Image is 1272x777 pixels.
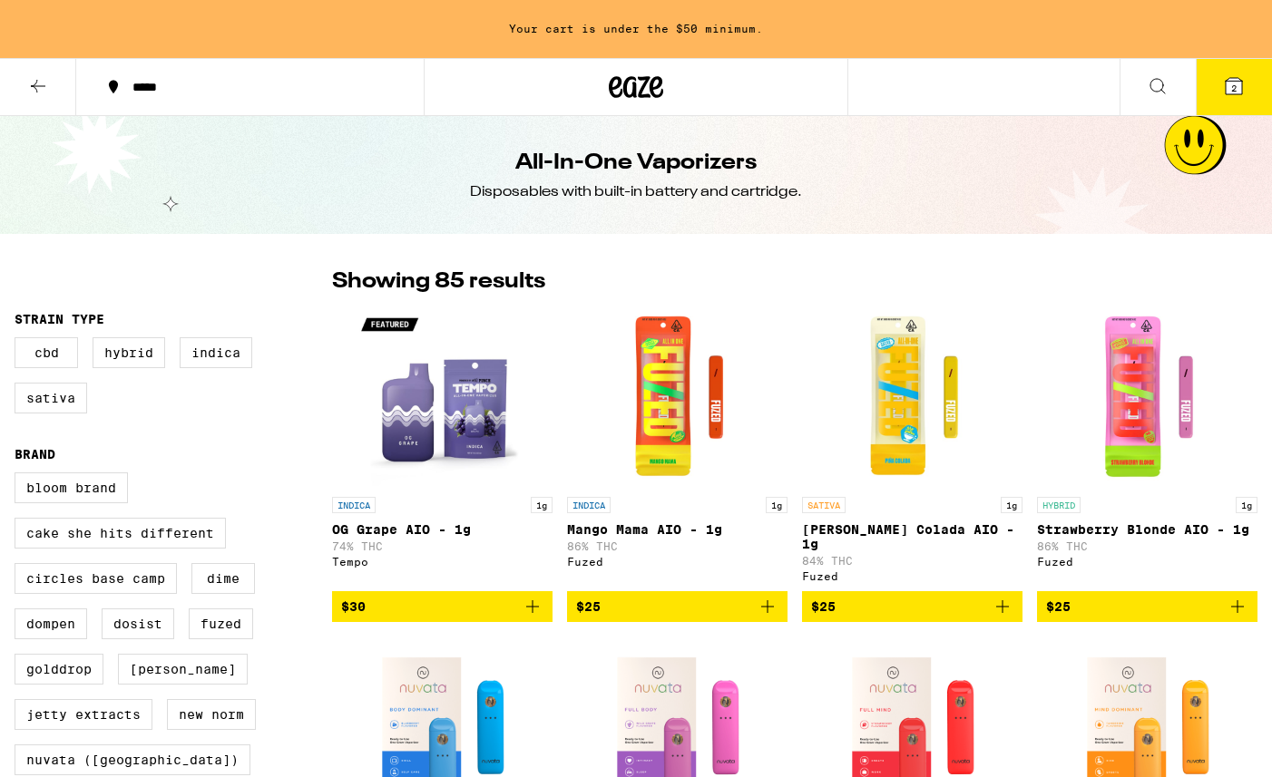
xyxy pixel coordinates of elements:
[93,337,165,368] label: Hybrid
[332,267,545,297] p: Showing 85 results
[1046,599,1071,614] span: $25
[531,497,553,513] p: 1g
[332,540,553,552] p: 74% THC
[332,306,553,591] a: Open page for OG Grape AIO - 1g from Tempo
[15,312,104,326] legend: Strain Type
[1037,497,1081,513] p: HYBRID
[332,522,553,537] p: OG Grape AIO - 1g
[802,591,1022,622] button: Add to bag
[15,563,177,594] label: Circles Base Camp
[1001,497,1022,513] p: 1g
[802,555,1022,567] p: 84% THC
[341,599,366,614] span: $30
[15,744,250,775] label: Nuvata ([GEOGRAPHIC_DATA])
[15,608,87,639] label: Dompen
[1231,83,1237,93] span: 2
[811,599,836,614] span: $25
[191,563,255,594] label: DIME
[802,497,846,513] p: SATIVA
[15,447,55,461] legend: Brand
[332,497,376,513] p: INDICA
[15,383,87,413] label: Sativa
[180,337,252,368] label: Indica
[1196,59,1272,115] button: 2
[802,522,1022,551] p: [PERSON_NAME] Colada AIO - 1g
[567,497,611,513] p: INDICA
[167,699,256,730] label: New Norm
[567,306,788,591] a: Open page for Mango Mama AIO - 1g from Fuzed
[802,306,1022,591] a: Open page for Pina Colada AIO - 1g from Fuzed
[515,148,757,179] h1: All-In-One Vaporizers
[1057,306,1238,488] img: Fuzed - Strawberry Blonde AIO - 1g
[332,591,553,622] button: Add to bag
[470,182,802,202] div: Disposables with built-in battery and cartridge.
[567,556,788,568] div: Fuzed
[15,518,226,549] label: Cake She Hits Different
[567,591,788,622] button: Add to bag
[1037,306,1257,591] a: Open page for Strawberry Blonde AIO - 1g from Fuzed
[332,556,553,568] div: Tempo
[1037,522,1257,537] p: Strawberry Blonde AIO - 1g
[15,472,128,503] label: Bloom Brand
[1037,591,1257,622] button: Add to bag
[102,608,174,639] label: Dosist
[15,337,78,368] label: CBD
[822,306,1003,488] img: Fuzed - Pina Colada AIO - 1g
[352,306,533,488] img: Tempo - OG Grape AIO - 1g
[15,654,103,685] label: GoldDrop
[802,570,1022,582] div: Fuzed
[567,522,788,537] p: Mango Mama AIO - 1g
[118,654,248,685] label: [PERSON_NAME]
[576,599,601,614] span: $25
[1037,540,1257,552] p: 86% THC
[567,540,788,552] p: 86% THC
[189,608,253,639] label: Fuzed
[1236,497,1257,513] p: 1g
[587,306,768,488] img: Fuzed - Mango Mama AIO - 1g
[15,699,152,730] label: Jetty Extracts
[1037,556,1257,568] div: Fuzed
[766,497,788,513] p: 1g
